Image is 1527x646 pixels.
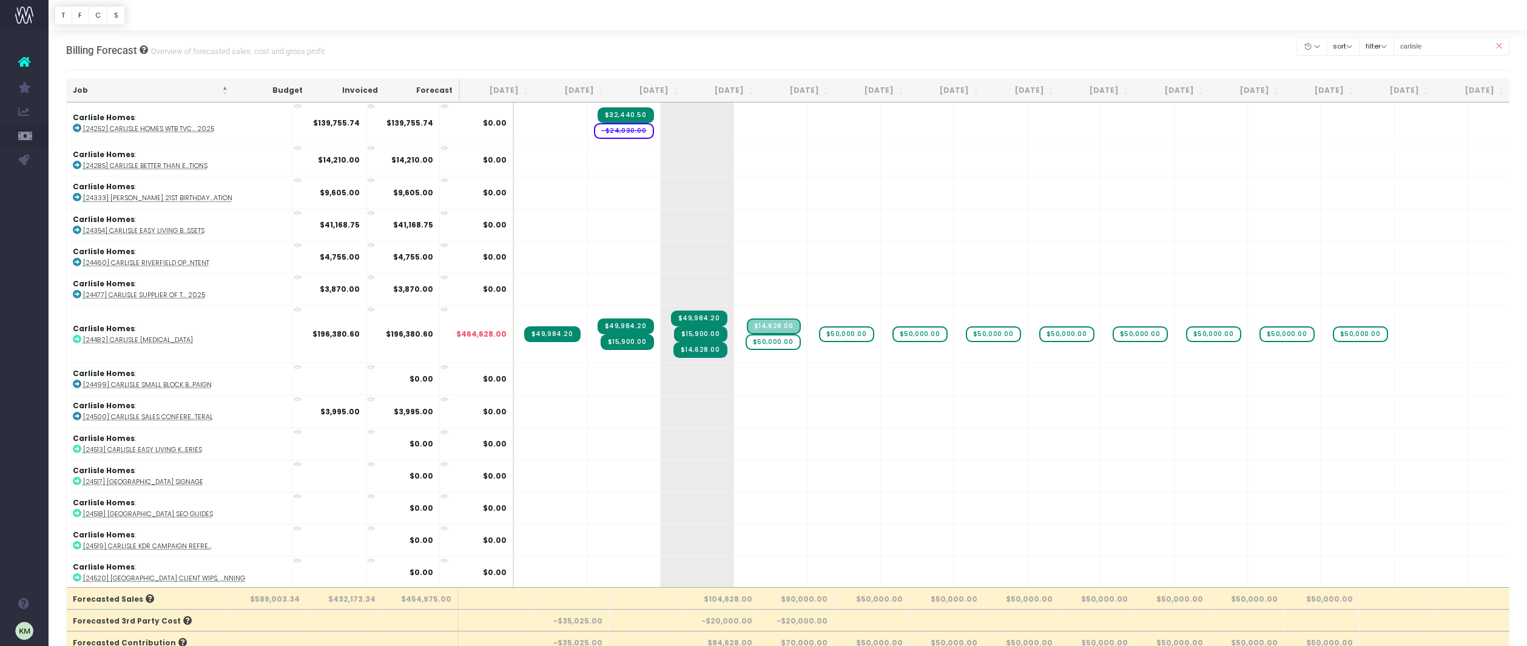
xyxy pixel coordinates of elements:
td: : [67,395,293,427]
strong: Carlisle Homes [73,368,135,379]
strong: Carlisle Homes [73,497,135,508]
abbr: [24500] Carlisle Sales Conference Collateral [83,412,213,422]
strong: Carlisle Homes [73,433,135,443]
th: $50,000.00 [1134,587,1210,609]
abbr: [24477] Carlisle Supplier of the Year 2025 [83,291,205,300]
strong: $3,870.00 [320,284,360,294]
td: : [67,103,293,144]
strong: $139,755.74 [313,118,360,128]
button: S [107,6,125,25]
th: $50,000.00 [1284,587,1360,609]
th: Job: activate to sort column descending [67,79,234,103]
span: $0.00 [483,155,507,166]
td: : [67,144,293,176]
th: Jul 26: activate to sort column ascending [1360,79,1435,103]
strong: $14,210.00 [318,155,360,165]
button: C [89,6,108,25]
th: $50,000.00 [1059,587,1134,609]
img: images/default_profile_image.png [15,622,33,640]
strong: Carlisle Homes [73,400,135,411]
th: Apr 26: activate to sort column ascending [1134,79,1210,103]
abbr: [24482] Carlisle Retainer [83,335,193,345]
abbr: [24354] Carlisle Easy Living Brand Refresh & Assets [83,226,204,235]
abbr: [24285] Carlisle Better than Ever April 25 Promo animations [83,161,207,170]
th: Aug 26: activate to sort column ascending [1435,79,1510,103]
button: sort [1326,37,1360,56]
th: $50,000.00 [984,587,1059,609]
span: $0.00 [483,284,507,295]
strong: $3,995.00 [394,406,433,417]
th: Forecast [384,79,460,103]
span: $0.00 [483,252,507,263]
span: $0.00 [483,118,507,129]
th: $589,003.34 [231,587,306,609]
abbr: [24520] Carlisle Client WIPs, Meetings & Planning [83,574,245,583]
span: Streamtime Invoice: 71950 – [24482] Carlisle Retainer - August 2025 [598,318,654,334]
th: $432,173.34 [306,587,382,609]
button: filter [1359,37,1394,56]
div: Vertical button group [55,6,125,25]
th: $90,000.00 [759,587,834,609]
abbr: [24460] Carlisle Riverfield Opening Day Content [83,258,209,267]
strong: $0.00 [410,374,433,384]
span: $0.00 [483,439,507,449]
th: $50,000.00 [1210,587,1285,609]
td: : [67,273,293,305]
abbr: [24252] Carlisle Homes WTB TVC Refresh & Better Than Ever Promo Ad 2025 [83,124,214,133]
span: $0.00 [483,535,507,546]
button: T [55,6,72,25]
td: : [67,241,293,273]
strong: Carlisle Homes [73,465,135,476]
strong: Carlisle Homes [73,278,135,289]
span: $0.00 [483,220,507,230]
th: Aug 25: activate to sort column ascending [534,79,610,103]
span: Forecasted Sales [73,594,154,605]
span: Billing Forecast [66,44,137,56]
strong: Carlisle Homes [73,530,135,540]
strong: Carlisle Homes [73,112,135,123]
strong: $3,870.00 [393,284,433,294]
th: $454,975.00 [382,587,459,609]
th: Jun 26: activate to sort column ascending [1285,79,1360,103]
span: wayahead Sales Forecast Item [892,326,948,342]
strong: $139,755.74 [386,118,433,128]
span: wayahead Sales Forecast Item [1113,326,1168,342]
th: Nov 25: activate to sort column ascending [760,79,835,103]
strong: Carlisle Homes [73,214,135,224]
span: $0.00 [483,406,507,417]
abbr: [24517] Carlisle Building Signage [83,477,203,486]
strong: $4,755.00 [320,252,360,262]
span: $0.00 [483,567,507,578]
strong: $0.00 [410,567,433,577]
th: -$35,025.00 [534,609,609,631]
th: Dec 25: activate to sort column ascending [835,79,910,103]
strong: $4,755.00 [393,252,433,262]
span: wayahead Sales Forecast Item [1186,326,1241,342]
span: wayahead Sales Forecast Item [1333,326,1388,342]
span: Streamtime Invoice: 71967 – [24482] Carlisle Retainer - July 2025 [601,334,654,350]
span: Streamtime Invoice: 71890 – [24482] Carlisle Retainer - July 2025 [524,326,581,342]
span: wayahead Sales Forecast Item [966,326,1021,342]
span: wayahead Sales Forecast Item [746,334,801,350]
td: : [67,176,293,208]
span: wayahead Sales Forecast Item [819,326,874,342]
span: wayahead Sales Forecast Item [1039,326,1094,342]
th: $50,000.00 [909,587,985,609]
abbr: [24333] Carlisle 21st Birthday Offer KV, Logo Lock Up, Flyer Design, Animation [83,193,232,203]
input: Search... [1394,37,1510,56]
span: $0.00 [483,374,507,385]
span: $0.00 [483,187,507,198]
th: $50,000.00 [834,587,909,609]
td: : [67,209,293,241]
th: Forecasted 3rd Party Cost [67,609,231,631]
span: Streamtime Invoice: 72100 – [24482] Carlisle Retainer - July 2025 [674,326,727,342]
strong: $196,380.60 [312,329,360,339]
small: Overview of forecasted sales, cost and gross profit [148,44,325,56]
strong: $0.00 [410,503,433,513]
th: -$20,000.00 [684,609,759,631]
strong: $0.00 [410,439,433,449]
strong: $9,605.00 [320,187,360,198]
td: : [67,556,293,588]
td: : [67,305,293,363]
th: Budget [234,79,309,103]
